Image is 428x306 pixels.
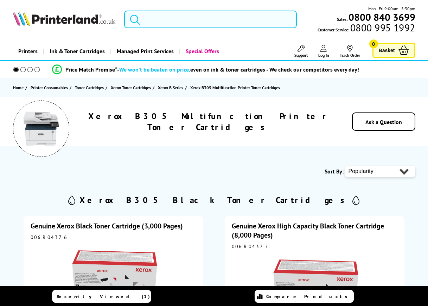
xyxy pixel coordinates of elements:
span: Log In [318,53,329,58]
a: Recently Viewed (1) [52,290,151,303]
span: Price Match Promise* [65,66,117,73]
div: - even on ink & toner cartridges - We check our competitors every day! [117,66,359,73]
span: Ink & Toner Cartridges [50,42,105,60]
span: Customer Service: [318,24,415,33]
span: 0800 995 1992 [349,24,415,31]
div: 006R04376 [31,234,196,240]
span: Sort By: [325,168,344,175]
span: Basket [379,45,395,55]
a: Printers [13,42,43,60]
span: Printer Consumables [31,84,68,91]
span: Xerox B Series [158,84,183,91]
b: 0800 840 3699 [349,11,415,24]
a: Basket 0 [372,43,415,58]
a: 0800 840 3699 [347,14,415,20]
a: Printerland Logo [13,11,116,27]
img: Printerland Logo [13,11,116,26]
a: Genuine Xerox High Capacity Black Toner Cartridge (8,000 Pages) [232,221,384,240]
span: Support [294,53,308,58]
a: Special Offers [179,42,224,60]
div: 006R04377 [232,243,397,250]
h2: Xerox B305 Black Toner Cartridges [79,195,349,206]
span: Xerox B305 Multifunction Printer Toner Cartridges [190,85,280,90]
a: Compare Products [255,290,354,303]
a: Home [13,84,25,91]
span: Compare Products [266,293,351,300]
span: Xerox Toner Cartridges [111,84,151,91]
span: Toner Cartridges [75,84,104,91]
a: Xerox Toner Cartridges [111,84,153,91]
h1: Xerox B305 Multifunction Printer Toner Cartridges [85,111,332,133]
a: Support [294,45,308,58]
span: Recently Viewed (1) [57,293,150,300]
li: modal_Promise [4,63,408,76]
a: Genuine Xerox Black Toner Cartridge (3,000 Pages) [31,221,183,231]
a: Ask a Question [365,118,402,126]
a: Ink & Toner Cartridges [43,42,110,60]
span: Mon - Fri 9:00am - 5:30pm [368,5,415,12]
span: 0 [369,39,378,48]
span: Sales: [337,16,347,23]
a: Printer Consumables [31,84,70,91]
a: Track Order [340,45,360,58]
a: Managed Print Services [110,42,179,60]
a: Log In [318,45,329,58]
a: Toner Cartridges [75,84,106,91]
a: Xerox B Series [158,84,185,91]
img: Xerox B305 Multifunction Printer Toner Cartridges [24,111,59,146]
span: We won’t be beaten on price, [119,66,190,73]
